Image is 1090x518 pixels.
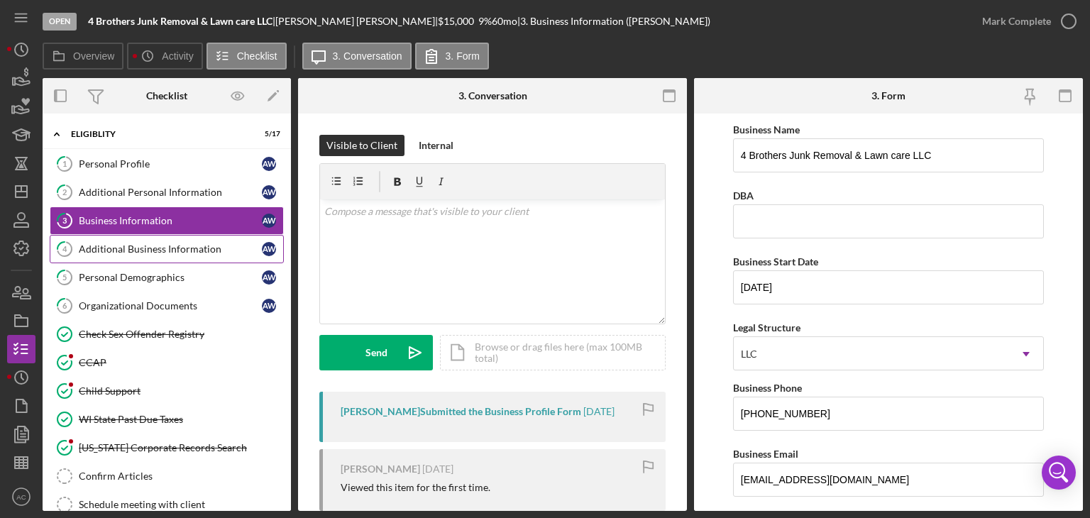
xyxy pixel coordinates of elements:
label: Activity [162,50,193,62]
a: 2Additional Personal InformationAW [50,178,284,206]
a: Check Sex Offender Registry [50,320,284,348]
button: Mark Complete [968,7,1083,35]
div: Eligiblity [71,130,245,138]
label: 3. Conversation [333,50,402,62]
button: AC [7,483,35,511]
tspan: 3 [62,216,67,225]
div: A W [262,299,276,313]
div: 3. Conversation [458,90,527,101]
div: [PERSON_NAME] [PERSON_NAME] | [275,16,438,27]
div: | 3. Business Information ([PERSON_NAME]) [517,16,710,27]
button: Send [319,335,433,370]
div: Business Information [79,215,262,226]
div: 60 mo [492,16,517,27]
div: A W [262,157,276,171]
label: Checklist [237,50,277,62]
b: 4 Brothers Junk Removal & Lawn care LLC [88,15,272,27]
a: 4Additional Business InformationAW [50,235,284,263]
div: 5 / 17 [255,130,280,138]
a: 3Business InformationAW [50,206,284,235]
tspan: 1 [62,159,67,168]
text: AC [16,493,26,501]
div: Schedule meeting with client [79,499,283,510]
button: Activity [127,43,202,70]
label: Business Email [733,448,798,460]
div: CCAP [79,357,283,368]
time: 2025-08-21 16:36 [422,463,453,475]
a: CCAP [50,348,284,377]
div: A W [262,214,276,228]
tspan: 4 [62,244,67,253]
div: Personal Profile [79,158,262,170]
div: Confirm Articles [79,470,283,482]
tspan: 5 [62,272,67,282]
label: DBA [733,189,754,202]
button: Internal [412,135,461,156]
div: Send [365,335,387,370]
div: Internal [419,135,453,156]
div: A W [262,242,276,256]
div: [US_STATE] Corporate Records Search [79,442,283,453]
div: WI State Past Due Taxes [79,414,283,425]
a: Confirm Articles [50,462,284,490]
label: Business Phone [733,382,802,394]
div: Additional Business Information [79,243,262,255]
button: 3. Conversation [302,43,412,70]
label: Overview [73,50,114,62]
button: Checklist [207,43,287,70]
div: LLC [741,348,757,360]
div: A W [262,185,276,199]
div: Checklist [146,90,187,101]
span: $15,000 [438,15,474,27]
a: Child Support [50,377,284,405]
a: 5Personal DemographicsAW [50,263,284,292]
tspan: 2 [62,187,67,197]
div: Check Sex Offender Registry [79,329,283,340]
label: 3. Form [446,50,480,62]
div: Child Support [79,385,283,397]
div: [PERSON_NAME] Submitted the Business Profile Form [341,406,581,417]
div: Organizational Documents [79,300,262,312]
div: 3. Form [871,90,905,101]
a: 6Organizational DocumentsAW [50,292,284,320]
a: [US_STATE] Corporate Records Search [50,434,284,462]
div: Visible to Client [326,135,397,156]
button: Visible to Client [319,135,404,156]
a: 1Personal ProfileAW [50,150,284,178]
div: Additional Personal Information [79,187,262,198]
time: 2025-08-21 16:47 [583,406,615,417]
div: A W [262,270,276,285]
a: WI State Past Due Taxes [50,405,284,434]
tspan: 6 [62,301,67,310]
div: | [88,16,275,27]
div: Viewed this item for the first time. [341,482,490,493]
div: [PERSON_NAME] [341,463,420,475]
label: Business Start Date [733,255,818,268]
button: 3. Form [415,43,489,70]
div: Mark Complete [982,7,1051,35]
div: 9 % [478,16,492,27]
div: Open Intercom Messenger [1042,456,1076,490]
div: Personal Demographics [79,272,262,283]
div: Open [43,13,77,31]
label: Business Name [733,123,800,136]
button: Overview [43,43,123,70]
